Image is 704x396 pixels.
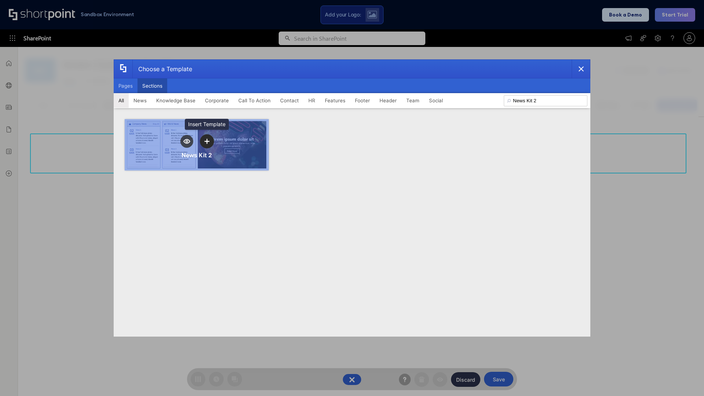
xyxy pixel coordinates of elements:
button: Sections [137,78,167,93]
button: Call To Action [234,93,275,108]
button: Footer [350,93,375,108]
div: template selector [114,59,590,337]
button: News [129,93,151,108]
button: All [114,93,129,108]
button: Contact [275,93,304,108]
button: Team [401,93,424,108]
button: HR [304,93,320,108]
button: Social [424,93,448,108]
div: Choose a Template [132,60,192,78]
button: Corporate [200,93,234,108]
input: Search [504,95,587,106]
div: News Kit 2 [181,151,212,159]
button: Features [320,93,350,108]
button: Pages [114,78,137,93]
button: Knowledge Base [151,93,200,108]
button: Header [375,93,401,108]
iframe: Chat Widget [572,311,704,396]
